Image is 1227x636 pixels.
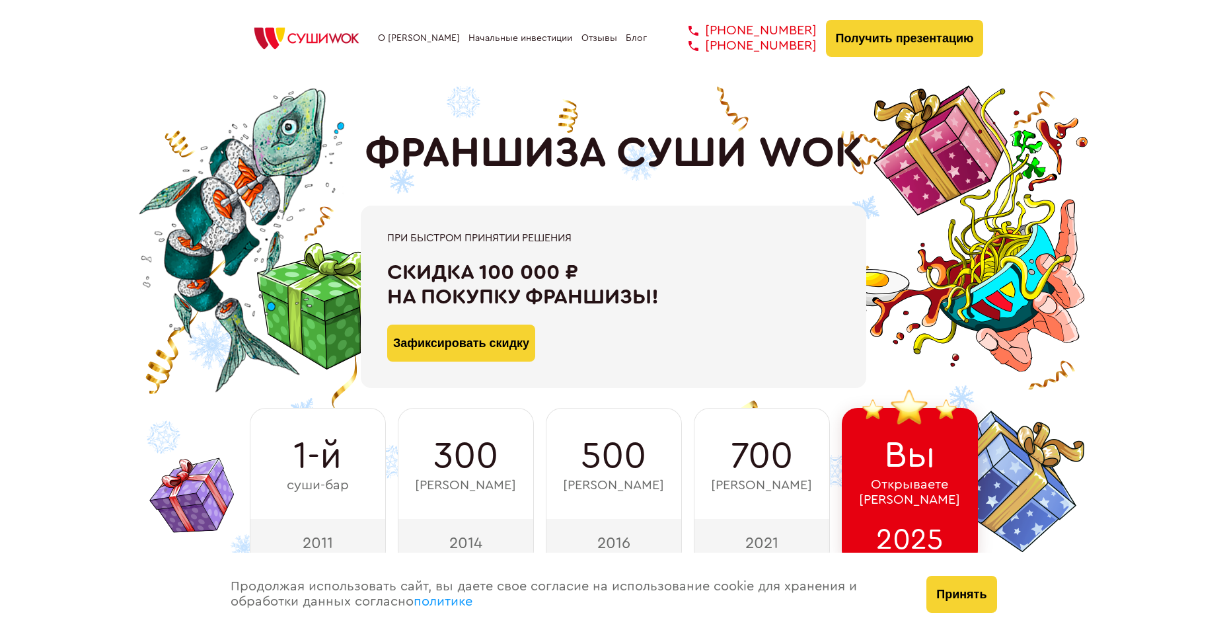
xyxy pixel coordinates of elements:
[626,33,647,44] a: Блог
[415,478,516,493] span: [PERSON_NAME]
[468,33,572,44] a: Начальные инвестиции
[250,519,386,567] div: 2011
[293,435,342,477] span: 1-й
[378,33,460,44] a: О [PERSON_NAME]
[217,553,914,636] div: Продолжая использовать сайт, вы даете свое согласие на использование cookie для хранения и обрабо...
[433,435,498,477] span: 300
[563,478,664,493] span: [PERSON_NAME]
[546,519,682,567] div: 2016
[842,519,978,567] div: 2025
[244,24,369,53] img: СУШИWOK
[414,595,472,608] a: политике
[926,576,996,613] button: Принять
[826,20,984,57] button: Получить презентацию
[581,33,617,44] a: Отзывы
[884,434,936,477] span: Вы
[711,478,812,493] span: [PERSON_NAME]
[387,260,840,309] div: Скидка 100 000 ₽ на покупку франшизы!
[287,478,349,493] span: суши-бар
[669,23,817,38] a: [PHONE_NUMBER]
[859,477,960,508] span: Открываете [PERSON_NAME]
[731,435,793,477] span: 700
[581,435,646,477] span: 500
[398,519,534,567] div: 2014
[387,232,840,244] div: При быстром принятии решения
[669,38,817,54] a: [PHONE_NUMBER]
[694,519,830,567] div: 2021
[387,325,535,362] button: Зафиксировать скидку
[365,129,863,178] h1: ФРАНШИЗА СУШИ WOK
